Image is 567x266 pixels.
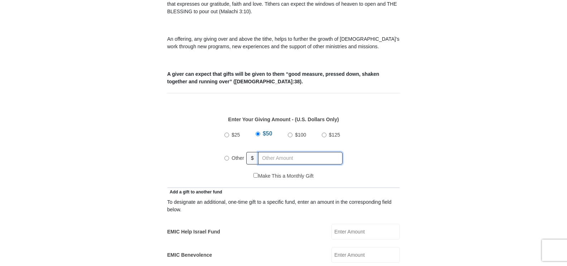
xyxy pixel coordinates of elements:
input: Other Amount [258,152,343,164]
span: $ [246,152,258,164]
span: Add a gift to another fund [167,189,222,194]
span: $50 [263,130,272,137]
p: An offering, any giving over and above the tithe, helps to further the growth of [DEMOGRAPHIC_DAT... [167,35,400,50]
label: EMIC Benevolence [167,251,212,259]
label: EMIC Help Israel Fund [167,228,220,236]
input: Enter Amount [331,224,400,240]
input: Enter Amount [331,247,400,263]
b: A giver can expect that gifts will be given to them “good measure, pressed down, shaken together ... [167,71,379,84]
input: Make This a Monthly Gift [253,173,258,178]
span: $25 [232,132,240,138]
span: $100 [295,132,306,138]
strong: Enter Your Giving Amount - (U.S. Dollars Only) [228,117,339,122]
div: To designate an additional, one-time gift to a specific fund, enter an amount in the correspondin... [167,198,400,213]
span: $125 [329,132,340,138]
label: Make This a Monthly Gift [253,172,314,180]
span: Other [232,155,244,161]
